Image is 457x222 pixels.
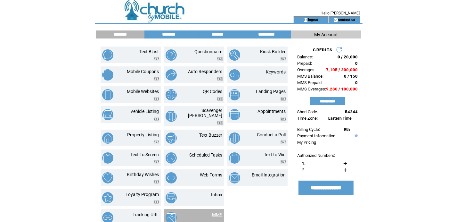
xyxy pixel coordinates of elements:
img: appointments.png [229,109,240,120]
a: Mobile Websites [127,89,159,94]
span: Short Code: [298,109,318,114]
img: video.png [281,97,286,101]
span: MMS Overages: [298,87,326,91]
span: Prepaid: [298,61,312,66]
a: Keywords [266,69,286,74]
a: QR Codes [203,89,223,94]
a: Text To Screen [131,152,159,157]
img: video.png [281,57,286,61]
span: Billing Cycle: [298,127,320,132]
a: Auto Responders [188,69,223,74]
a: Property Listing [127,132,159,137]
img: email-integration.png [229,172,240,184]
span: MMS Balance: [298,74,324,79]
a: Web Forms [200,172,223,177]
a: Text Buzzer [200,132,223,138]
a: Tracking URL [133,212,159,217]
img: help.gif [353,134,358,137]
img: conduct-a-poll.png [229,132,240,144]
a: Appointments [258,109,286,114]
img: video.png [217,97,223,101]
span: CREDITS [313,47,332,52]
span: 0 / 150 [344,74,358,79]
img: video.png [154,180,159,184]
a: Scheduled Tasks [190,152,223,158]
span: Balance: [298,55,313,59]
span: 0 [355,61,358,66]
img: video.png [281,160,286,164]
a: MMS [212,212,223,217]
span: Hello [PERSON_NAME] [321,11,360,15]
img: landing-pages.png [229,89,240,100]
img: scheduled-tasks.png [166,152,177,164]
img: auto-responders.png [166,69,177,81]
span: Eastern Time [329,116,352,121]
img: property-listing.png [102,132,113,144]
img: mobile-websites.png [102,89,113,100]
img: vehicle-listing.png [102,109,113,120]
span: MMS Prepaid: [298,80,323,85]
img: keywords.png [229,69,240,81]
span: Time Zone: [298,116,318,121]
a: contact us [338,17,355,21]
a: My Pricing [298,140,316,145]
a: Text to Win [264,152,286,157]
span: 0 [355,80,358,85]
img: video.png [281,141,286,144]
a: Scavenger [PERSON_NAME] [188,108,223,118]
img: kiosk-builder.png [229,49,240,61]
span: 7,105 / 200,000 [326,67,358,72]
img: contact_us_icon.gif [333,17,338,22]
a: Email Integration [252,172,286,177]
img: text-blast.png [102,49,113,61]
a: Conduct a Poll [257,132,286,137]
img: questionnaire.png [166,49,177,61]
img: account_icon.gif [303,17,308,22]
img: video.png [217,77,223,81]
a: Vehicle Listing [131,109,159,114]
img: loyalty-program.png [102,192,113,203]
img: video.png [217,57,223,61]
img: mobile-coupons.png [102,69,113,81]
span: 1. [302,161,306,166]
img: video.png [281,117,286,121]
a: Landing Pages [256,89,286,94]
a: Mobile Coupons [127,69,159,74]
span: Authorized Numbers: [298,153,335,158]
span: 2. [302,167,306,172]
img: text-buzzer.png [166,132,177,144]
img: scavenger-hunt.png [166,111,177,122]
img: video.png [154,77,159,81]
img: video.png [154,160,159,164]
img: inbox.png [166,192,177,203]
img: video.png [154,141,159,144]
img: video.png [154,200,159,204]
span: 9th [344,127,350,132]
a: Payment Information [298,133,336,138]
img: web-forms.png [166,172,177,184]
span: 54244 [345,109,358,114]
img: video.png [217,121,223,125]
a: logout [308,17,318,21]
img: birthday-wishes.png [102,172,113,184]
img: video.png [154,117,159,121]
span: 0 / 20,000 [338,55,358,59]
img: qr-codes.png [166,89,177,100]
span: 9,280 / 100,000 [326,87,358,91]
a: Birthday Wishes [127,172,159,177]
a: Inbox [211,192,223,197]
img: text-to-screen.png [102,152,113,164]
a: Loyalty Program [126,192,159,197]
img: video.png [154,97,159,101]
img: text-to-win.png [229,152,240,164]
a: Text Blast [140,49,159,54]
a: Questionnaire [195,49,223,54]
a: Kiosk Builder [260,49,286,54]
img: video.png [154,57,159,61]
span: My Account [314,32,338,37]
span: Overages: [298,67,316,72]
